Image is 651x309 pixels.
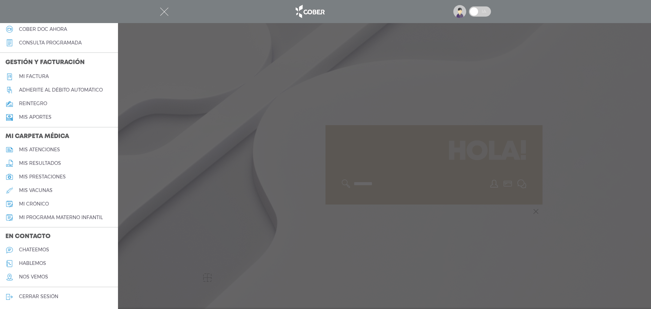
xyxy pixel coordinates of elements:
[19,294,58,300] h5: cerrar sesión
[19,274,48,280] h5: nos vemos
[19,188,53,193] h5: mis vacunas
[19,101,47,107] h5: reintegro
[292,3,328,20] img: logo_cober_home-white.png
[19,215,103,220] h5: mi programa materno infantil
[19,74,49,79] h5: Mi factura
[19,26,67,32] h5: Cober doc ahora
[19,201,49,207] h5: mi crónico
[19,147,60,153] h5: mis atenciones
[19,160,61,166] h5: mis resultados
[19,87,103,93] h5: Adherite al débito automático
[19,174,66,180] h5: mis prestaciones
[19,260,46,266] h5: hablemos
[19,40,82,46] h5: consulta programada
[453,5,466,18] img: profile-placeholder.svg
[19,114,52,120] h5: Mis aportes
[19,247,49,253] h5: chateemos
[160,7,169,16] img: Cober_menu-close-white.svg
